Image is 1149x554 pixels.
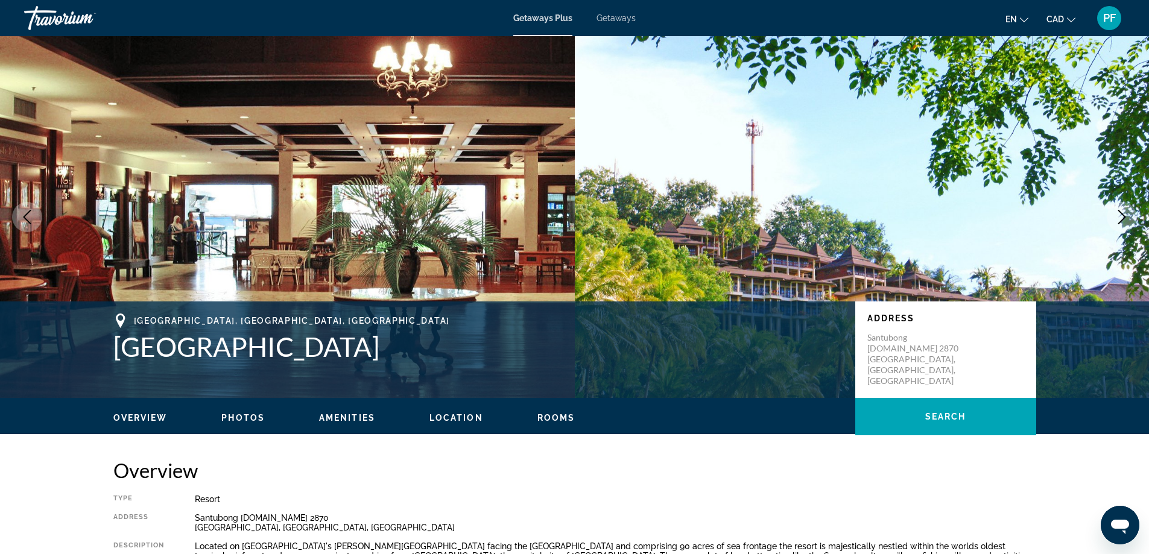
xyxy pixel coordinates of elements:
[113,331,843,362] h1: [GEOGRAPHIC_DATA]
[1005,10,1028,28] button: Change language
[855,398,1036,435] button: Search
[12,202,42,232] button: Previous image
[1046,14,1064,24] span: CAD
[319,412,375,423] button: Amenities
[537,412,575,423] button: Rooms
[429,412,483,423] button: Location
[1103,12,1116,24] span: PF
[195,494,1036,504] div: Resort
[867,332,964,386] p: Santubong [DOMAIN_NAME] 2870 [GEOGRAPHIC_DATA], [GEOGRAPHIC_DATA], [GEOGRAPHIC_DATA]
[113,494,165,504] div: Type
[113,513,165,532] div: Address
[134,316,450,326] span: [GEOGRAPHIC_DATA], [GEOGRAPHIC_DATA], [GEOGRAPHIC_DATA]
[513,13,572,23] a: Getaways Plus
[113,458,1036,482] h2: Overview
[24,2,145,34] a: Travorium
[867,313,1024,323] p: Address
[113,412,168,423] button: Overview
[1005,14,1017,24] span: en
[597,13,636,23] a: Getaways
[221,412,265,423] button: Photos
[1046,10,1075,28] button: Change currency
[1107,202,1137,232] button: Next image
[1094,5,1125,31] button: User Menu
[1101,506,1139,544] iframe: Button to launch messaging window
[925,412,966,421] span: Search
[195,513,1036,532] div: Santubong [DOMAIN_NAME] 2870 [GEOGRAPHIC_DATA], [GEOGRAPHIC_DATA], [GEOGRAPHIC_DATA]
